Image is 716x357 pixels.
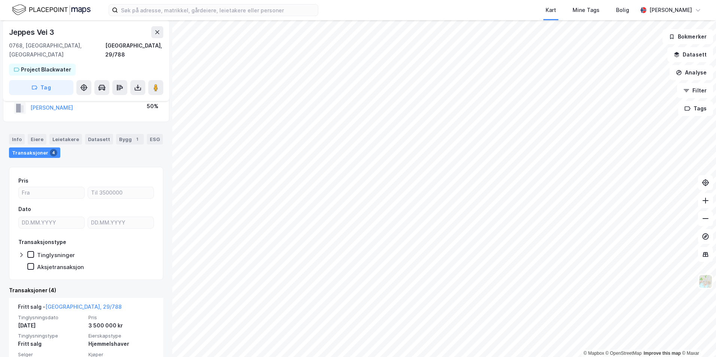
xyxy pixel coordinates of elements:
div: Bygg [116,134,144,144]
span: Eierskapstype [88,333,154,339]
a: Mapbox [583,351,604,356]
input: Til 3500000 [88,187,154,198]
div: Leietakere [49,134,82,144]
div: Info [9,134,25,144]
button: Bokmerker [662,29,713,44]
div: Transaksjoner [9,147,60,158]
div: Kart [546,6,556,15]
div: 3 500 000 kr [88,321,154,330]
div: Hjemmelshaver [88,339,154,348]
div: [GEOGRAPHIC_DATA], 29/788 [105,41,163,59]
div: Transaksjonstype [18,238,66,247]
div: [DATE] [18,321,84,330]
div: Jeppes Vei 3 [9,26,56,38]
div: 1 [133,135,141,143]
div: Fritt salg [18,339,84,348]
div: 4 [50,149,57,156]
input: DD.MM.YYYY [19,217,84,228]
span: Pris [88,314,154,321]
a: [GEOGRAPHIC_DATA], 29/788 [45,303,122,310]
img: logo.f888ab2527a4732fd821a326f86c7f29.svg [12,3,91,16]
a: OpenStreetMap [606,351,642,356]
input: Fra [19,187,84,198]
div: Tinglysninger [37,251,75,259]
span: Tinglysningstype [18,333,84,339]
div: Eiere [28,134,46,144]
button: Datasett [667,47,713,62]
button: Tag [9,80,73,95]
div: Fritt salg - [18,302,122,314]
div: Project Blackwater [21,65,71,74]
input: DD.MM.YYYY [88,217,154,228]
a: Improve this map [644,351,681,356]
div: Aksjetransaksjon [37,263,84,271]
button: Tags [678,101,713,116]
img: Z [698,274,713,289]
iframe: Chat Widget [679,321,716,357]
div: 0768, [GEOGRAPHIC_DATA], [GEOGRAPHIC_DATA] [9,41,105,59]
div: [PERSON_NAME] [649,6,692,15]
span: Tinglysningsdato [18,314,84,321]
button: Analyse [670,65,713,80]
input: Søk på adresse, matrikkel, gårdeiere, leietakere eller personer [118,4,318,16]
div: Transaksjoner (4) [9,286,163,295]
div: Dato [18,205,31,214]
button: Filter [677,83,713,98]
div: Datasett [85,134,113,144]
div: ESG [147,134,163,144]
div: Kontrollprogram for chat [679,321,716,357]
div: Pris [18,176,28,185]
div: Bolig [616,6,629,15]
div: 50% [147,102,158,111]
div: Mine Tags [573,6,600,15]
